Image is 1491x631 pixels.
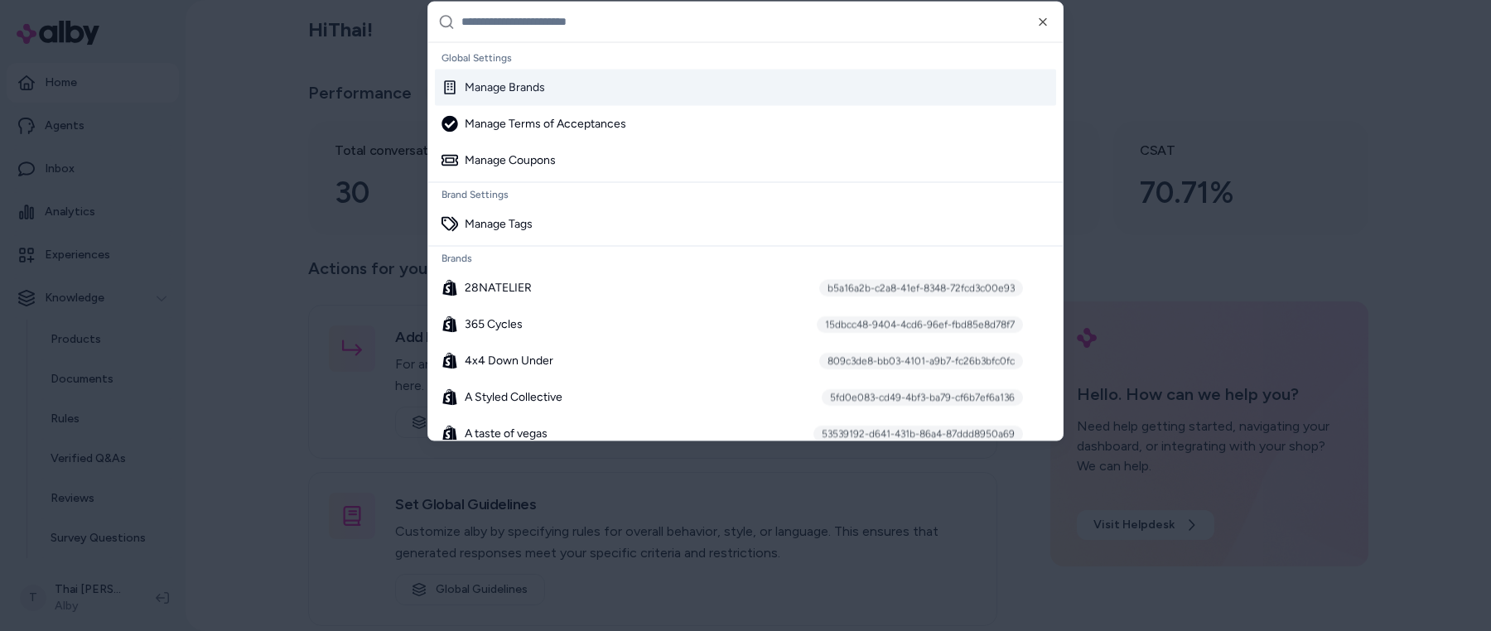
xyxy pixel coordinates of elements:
span: 365 Cycles [465,315,523,332]
div: 53539192-d641-431b-86a4-87ddd8950a69 [813,425,1023,441]
span: A taste of vegas [465,425,548,441]
span: 28NATELIER [465,279,532,296]
div: Manage Brands [442,79,545,95]
div: Brands [435,246,1056,269]
div: 15dbcc48-9404-4cd6-96ef-fbd85e8d78f7 [817,315,1023,332]
div: Global Settings [435,46,1056,69]
span: A Styled Collective [465,388,562,405]
div: Manage Terms of Acceptances [442,115,626,132]
div: 5fd0e083-cd49-4bf3-ba79-cf6b7ef6a136 [822,388,1023,405]
div: b5a16a2b-c2a8-41ef-8348-72fcd3c00e93 [819,279,1023,296]
div: 809c3de8-bb03-4101-a9b7-fc26b3bfc0fc [819,352,1023,368]
div: Brand Settings [435,182,1056,205]
div: Manage Coupons [442,152,556,168]
span: 4x4 Down Under [465,352,553,368]
div: Manage Tags [442,215,533,232]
